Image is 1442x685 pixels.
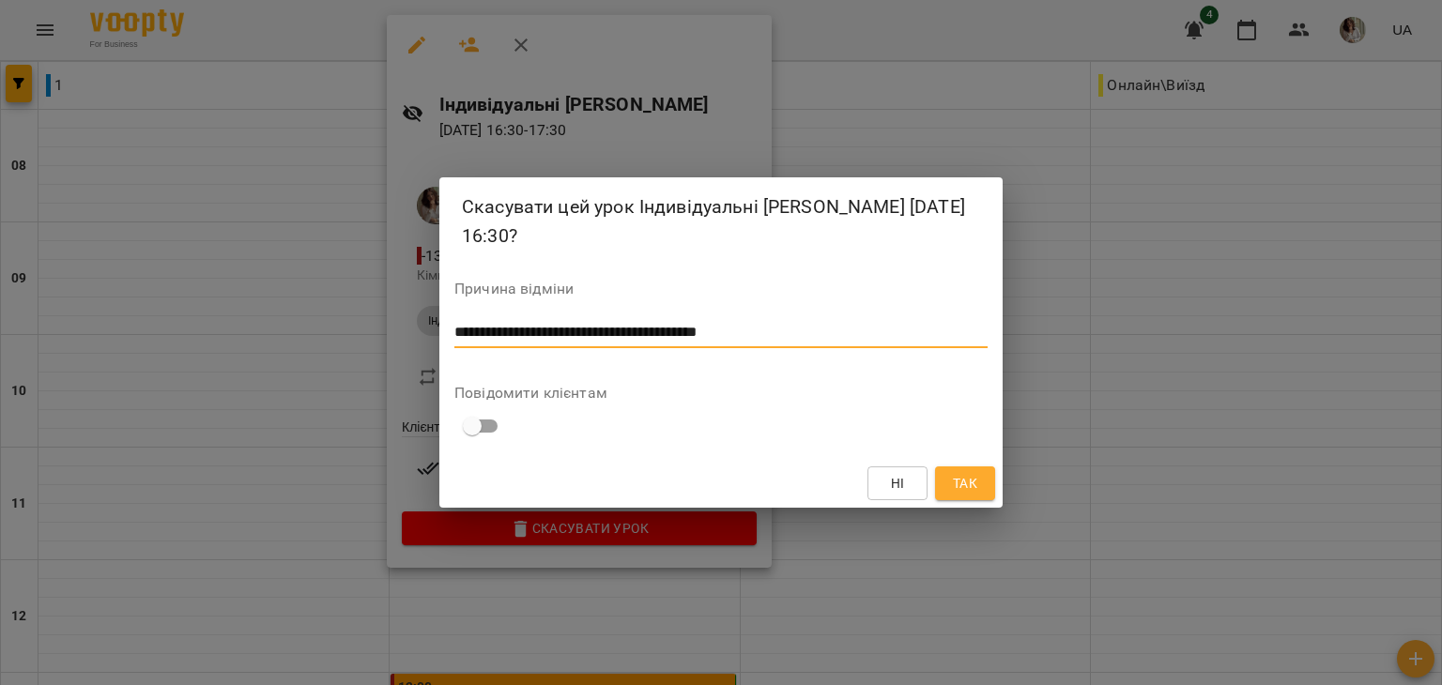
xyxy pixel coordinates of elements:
button: Ні [867,466,928,500]
button: Так [935,466,995,500]
label: Причина відміни [454,282,988,297]
h2: Скасувати цей урок Індивідуальні [PERSON_NAME] [DATE] 16:30? [462,192,980,251]
span: Ні [891,472,905,495]
label: Повідомити клієнтам [454,386,988,401]
span: Так [953,472,977,495]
